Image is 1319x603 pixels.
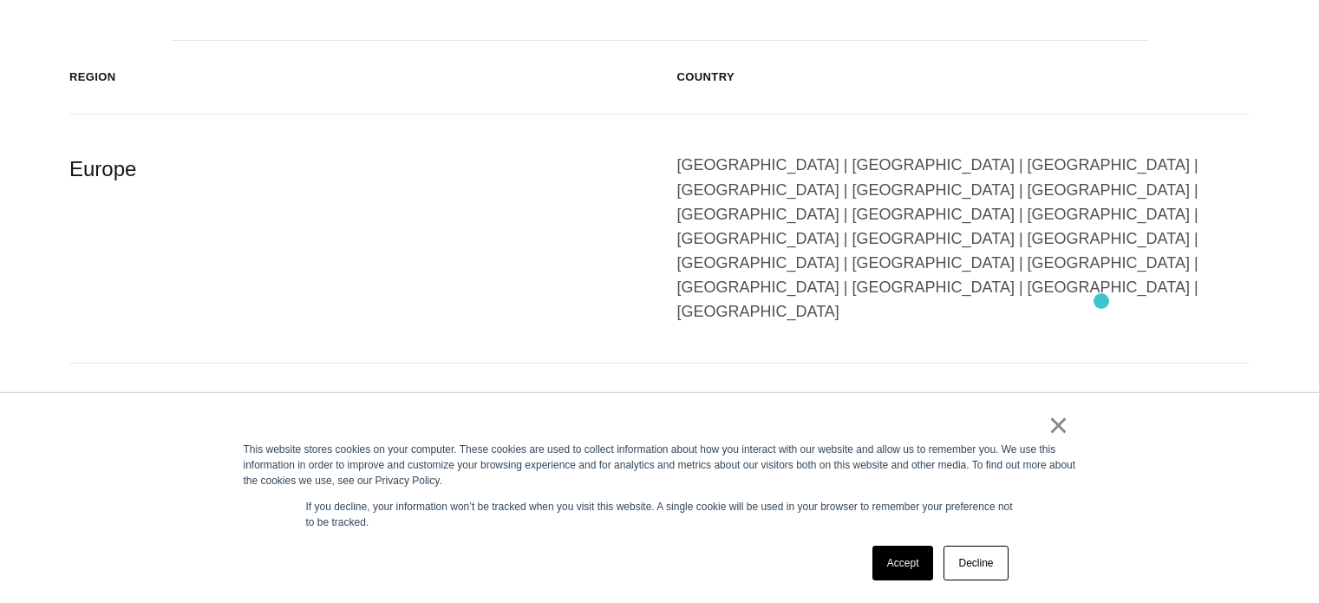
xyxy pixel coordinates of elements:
[69,153,643,324] div: Europe
[1048,417,1069,433] a: ×
[69,69,643,86] div: Region
[677,153,1250,324] div: [GEOGRAPHIC_DATA] | [GEOGRAPHIC_DATA] | [GEOGRAPHIC_DATA] | [GEOGRAPHIC_DATA] | [GEOGRAPHIC_DATA]...
[244,442,1076,488] div: This website stores cookies on your computer. These cookies are used to collect information about...
[944,546,1008,580] a: Decline
[677,69,1250,86] div: Country
[872,546,934,580] a: Accept
[306,499,1014,530] p: If you decline, your information won’t be tracked when you visit this website. A single cookie wi...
